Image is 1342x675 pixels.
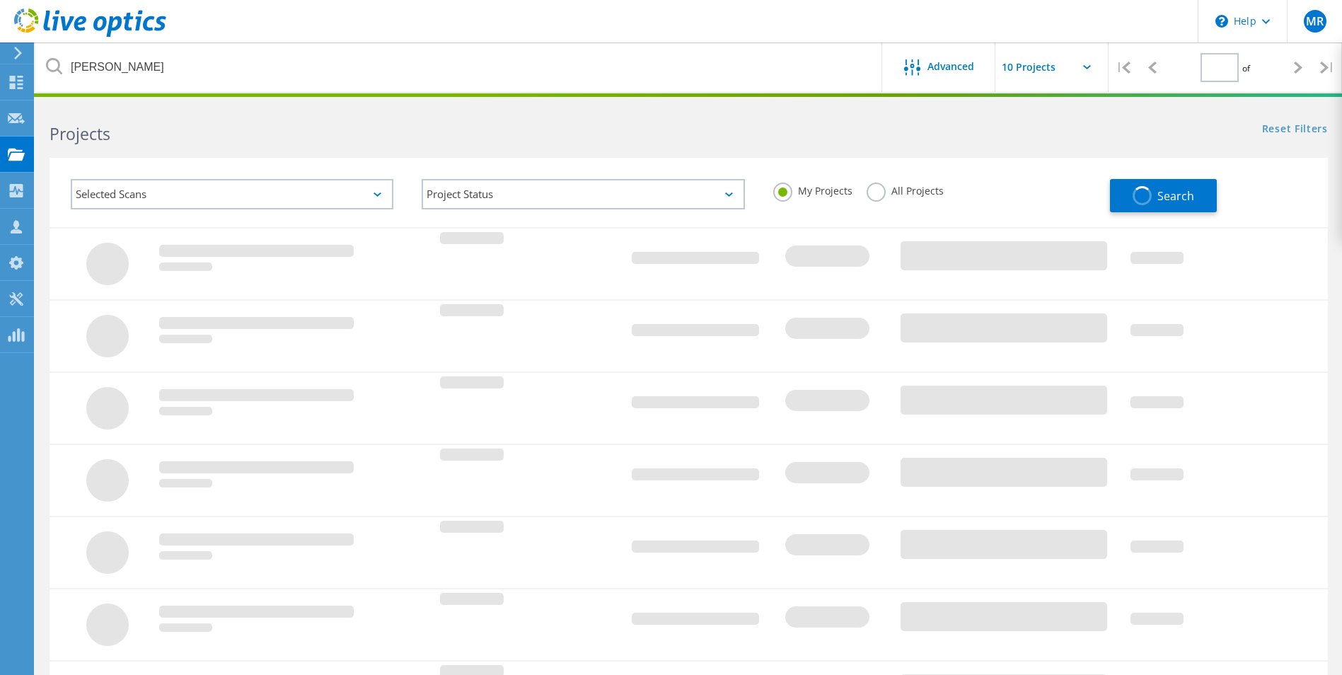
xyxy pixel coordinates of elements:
[1157,188,1194,204] span: Search
[50,122,110,145] b: Projects
[927,62,974,71] span: Advanced
[422,179,744,209] div: Project Status
[1313,42,1342,93] div: |
[1306,16,1324,27] span: MR
[71,179,393,209] div: Selected Scans
[14,30,166,40] a: Live Optics Dashboard
[773,183,852,196] label: My Projects
[1242,62,1250,74] span: of
[1262,124,1328,136] a: Reset Filters
[867,183,944,196] label: All Projects
[1109,42,1138,93] div: |
[35,42,883,92] input: Search projects by name, owner, ID, company, etc
[1215,15,1228,28] svg: \n
[1110,179,1217,212] button: Search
